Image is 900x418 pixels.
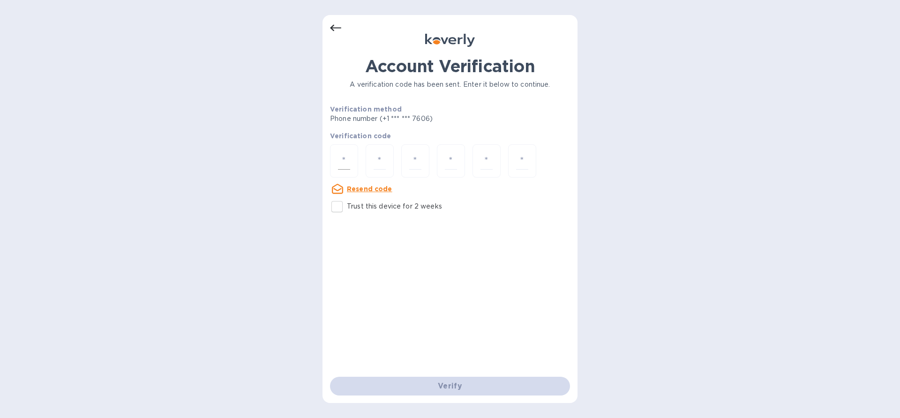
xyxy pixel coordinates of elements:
u: Resend code [347,185,392,193]
p: A verification code has been sent. Enter it below to continue. [330,80,570,90]
p: Phone number (+1 *** *** 7606) [330,114,504,124]
b: Verification method [330,105,402,113]
p: Verification code [330,131,570,141]
p: Trust this device for 2 weeks [347,202,442,211]
h1: Account Verification [330,56,570,76]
